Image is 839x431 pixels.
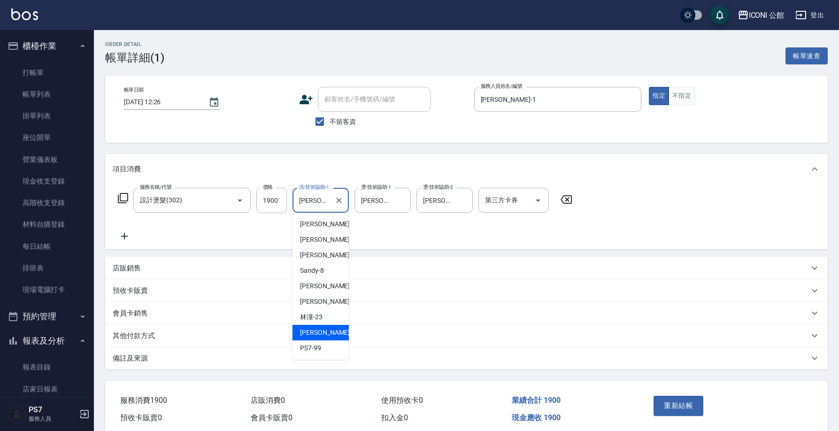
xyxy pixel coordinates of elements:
[300,343,321,353] span: PS7 -99
[300,312,323,322] span: 林潼 -23
[4,257,90,279] a: 排班表
[113,354,148,363] p: 備註及來源
[299,184,329,191] label: 洗-技術協助-1
[105,154,828,184] div: 項目消費
[4,170,90,192] a: 現金收支登錄
[300,281,359,291] span: [PERSON_NAME] -10
[531,193,546,208] button: Open
[4,62,90,84] a: 打帳單
[4,84,90,105] a: 帳單列表
[113,331,155,341] p: 其他付款方式
[140,184,171,191] label: 服務名稱/代號
[124,86,144,93] label: 帳單日期
[4,304,90,329] button: 預約管理
[710,6,729,24] button: save
[654,396,703,416] button: 重新結帳
[120,396,167,405] span: 服務消費 1900
[4,279,90,300] a: 現場電腦打卡
[792,7,828,24] button: 登出
[330,117,356,127] span: 不留客資
[113,263,141,273] p: 店販銷售
[4,34,90,58] button: 櫃檯作業
[332,194,346,207] button: Clear
[512,396,561,405] span: 業績合計 1900
[203,91,225,114] button: Choose date, selected date is 2025-10-08
[105,302,828,324] div: 會員卡銷售
[381,396,423,405] span: 使用預收卡 0
[423,184,453,191] label: 燙-技術協助-2
[4,378,90,400] a: 店家日報表
[381,413,408,422] span: 扣入金 0
[4,192,90,214] a: 高階收支登錄
[734,6,788,25] button: ICONI 公館
[124,94,199,110] input: YYYY/MM/DD hh:mm
[11,8,38,20] img: Logo
[105,279,828,302] div: 預收卡販賣
[4,149,90,170] a: 營業儀表板
[29,405,77,415] h5: PS7
[4,214,90,235] a: 材料自購登錄
[105,347,828,369] div: 備註及來源
[300,250,355,260] span: [PERSON_NAME] -4
[113,164,141,174] p: 項目消費
[300,328,359,338] span: [PERSON_NAME] -24
[749,9,785,21] div: ICONI 公館
[251,396,285,405] span: 店販消費 0
[300,297,359,307] span: [PERSON_NAME] -21
[29,415,77,423] p: 服務人員
[4,356,90,378] a: 報表目錄
[300,235,359,245] span: [PERSON_NAME] -03
[113,286,148,296] p: 預收卡販賣
[4,105,90,127] a: 掛單列表
[105,51,164,64] h3: 帳單詳細 (1)
[120,413,162,422] span: 預收卡販賣 0
[232,193,247,208] button: Open
[785,47,828,65] button: 帳單速查
[669,87,695,105] button: 不指定
[649,87,669,105] button: 指定
[263,184,273,191] label: 價格
[481,83,522,90] label: 服務人員姓名/編號
[105,184,828,249] div: 項目消費
[105,41,164,47] h2: Order detail
[4,329,90,353] button: 報表及分析
[361,184,391,191] label: 燙-技術協助-1
[113,308,148,318] p: 會員卡銷售
[300,266,324,276] span: Sandy -8
[300,219,355,229] span: [PERSON_NAME] -1
[4,127,90,148] a: 座位開單
[105,324,828,347] div: 其他付款方式
[251,413,292,422] span: 會員卡販賣 0
[512,413,561,422] span: 現金應收 1900
[4,236,90,257] a: 每日結帳
[8,405,26,423] img: Person
[105,257,828,279] div: 店販銷售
